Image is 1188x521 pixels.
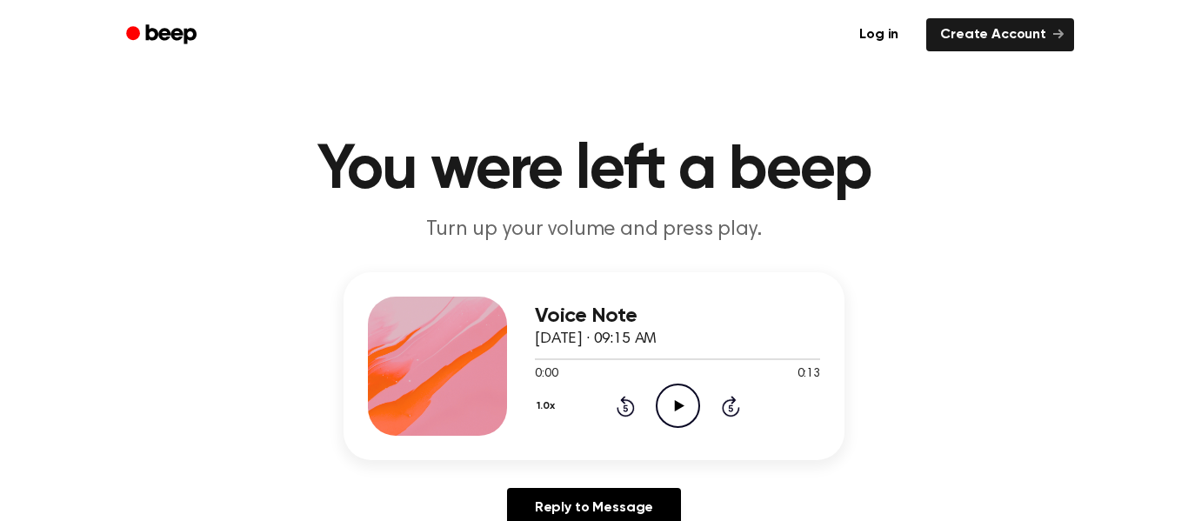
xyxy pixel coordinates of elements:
a: Log in [842,15,916,55]
h1: You were left a beep [149,139,1039,202]
span: [DATE] · 09:15 AM [535,331,657,347]
a: Create Account [926,18,1074,51]
a: Beep [114,18,212,52]
h3: Voice Note [535,304,820,328]
button: 1.0x [535,391,561,421]
span: 0:13 [798,365,820,384]
span: 0:00 [535,365,557,384]
p: Turn up your volume and press play. [260,216,928,244]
